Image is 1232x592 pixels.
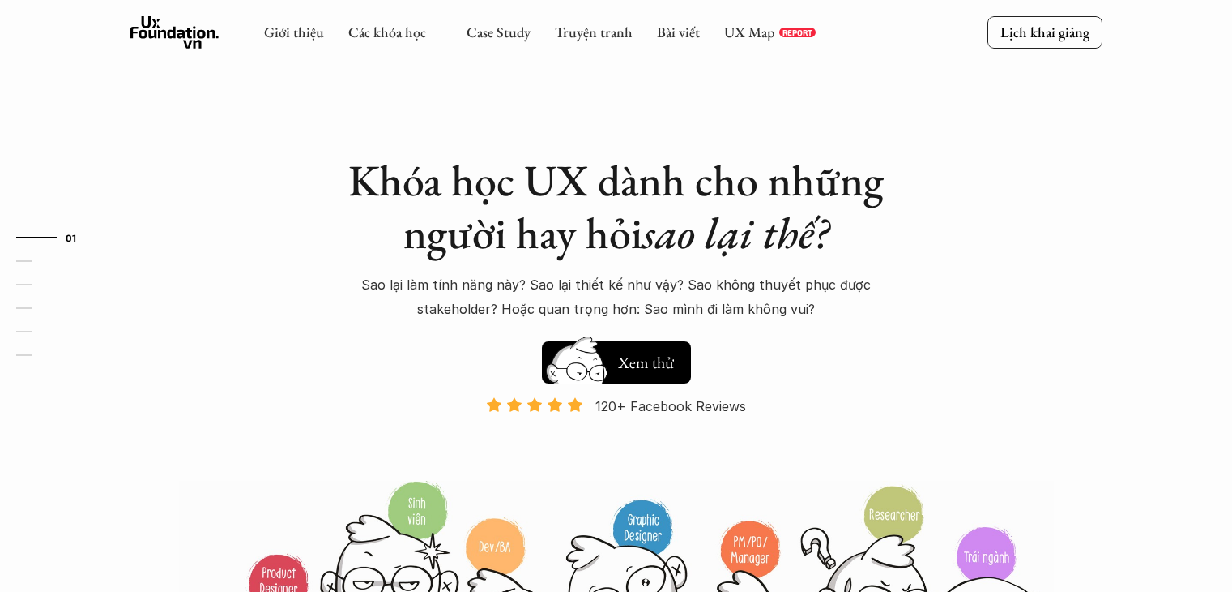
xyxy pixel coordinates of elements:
a: Lịch khai giảng [987,16,1102,48]
a: UX Map [724,23,775,41]
em: sao lại thế? [642,204,829,261]
a: REPORT [779,28,816,37]
a: Xem thử [542,333,691,384]
p: Lịch khai giảng [1000,23,1089,41]
a: 120+ Facebook Reviews [472,397,761,478]
p: REPORT [782,28,812,37]
p: Sao lại làm tính năng này? Sao lại thiết kế như vậy? Sao không thuyết phục được stakeholder? Hoặc... [341,272,892,322]
a: Case Study [467,23,531,41]
h5: Xem thử [618,351,674,374]
p: 120+ Facebook Reviews [595,394,746,418]
h1: Khóa học UX dành cho những người hay hỏi [333,154,900,260]
a: Giới thiệu [264,23,324,41]
a: Truyện tranh [555,23,633,41]
a: Bài viết [657,23,700,41]
a: 01 [16,228,93,247]
a: Các khóa học [348,23,426,41]
strong: 01 [66,231,77,242]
